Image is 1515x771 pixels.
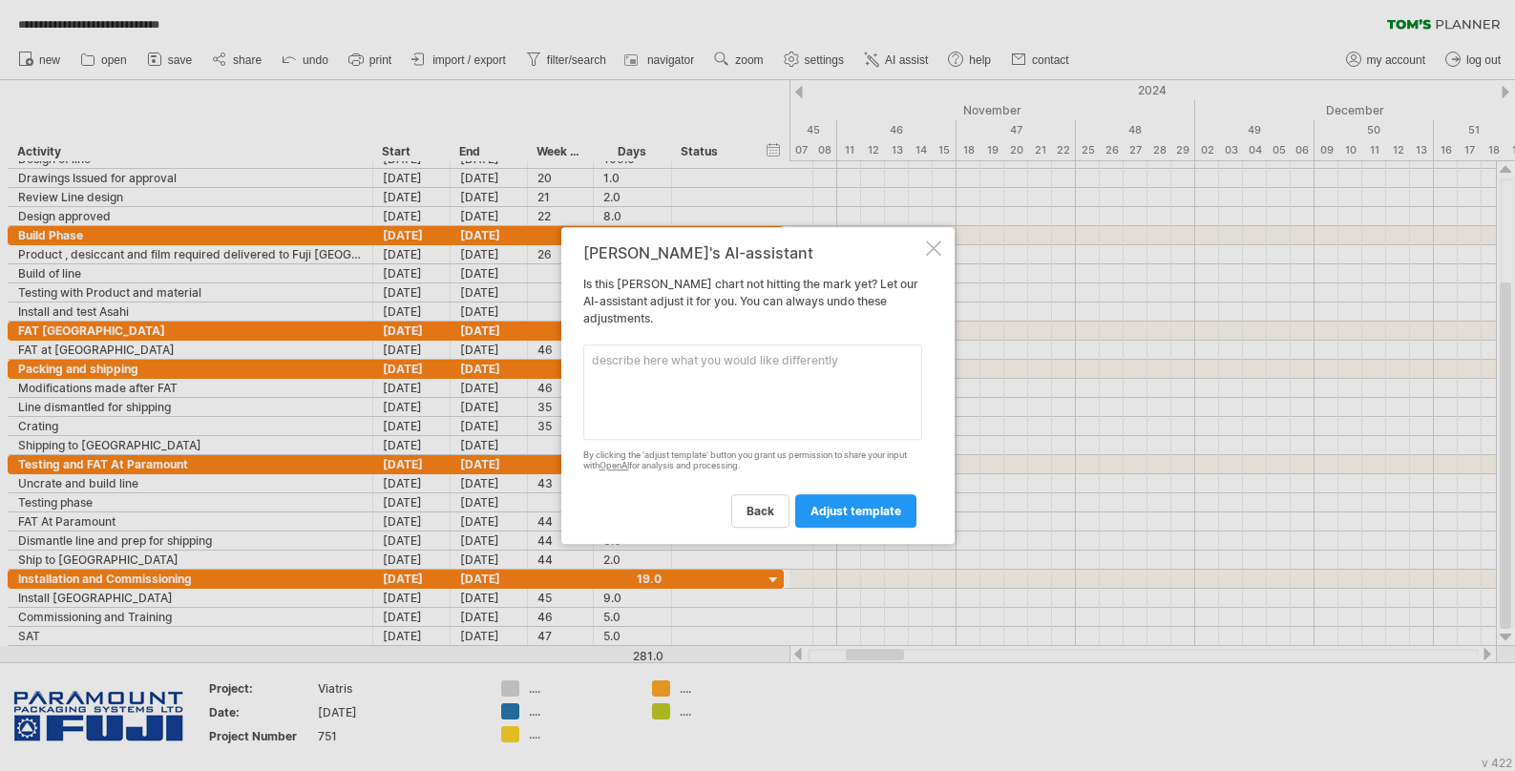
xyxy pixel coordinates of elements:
span: back [747,504,774,518]
a: OpenAI [600,460,629,470]
div: By clicking the 'adjust template' button you grant us permission to share your input with for ana... [583,450,922,471]
span: adjust template [810,504,901,518]
a: adjust template [795,494,916,528]
div: [PERSON_NAME]'s AI-assistant [583,244,922,261]
a: back [731,494,789,528]
div: Is this [PERSON_NAME] chart not hitting the mark yet? Let our AI-assistant adjust it for you. You... [583,244,922,527]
